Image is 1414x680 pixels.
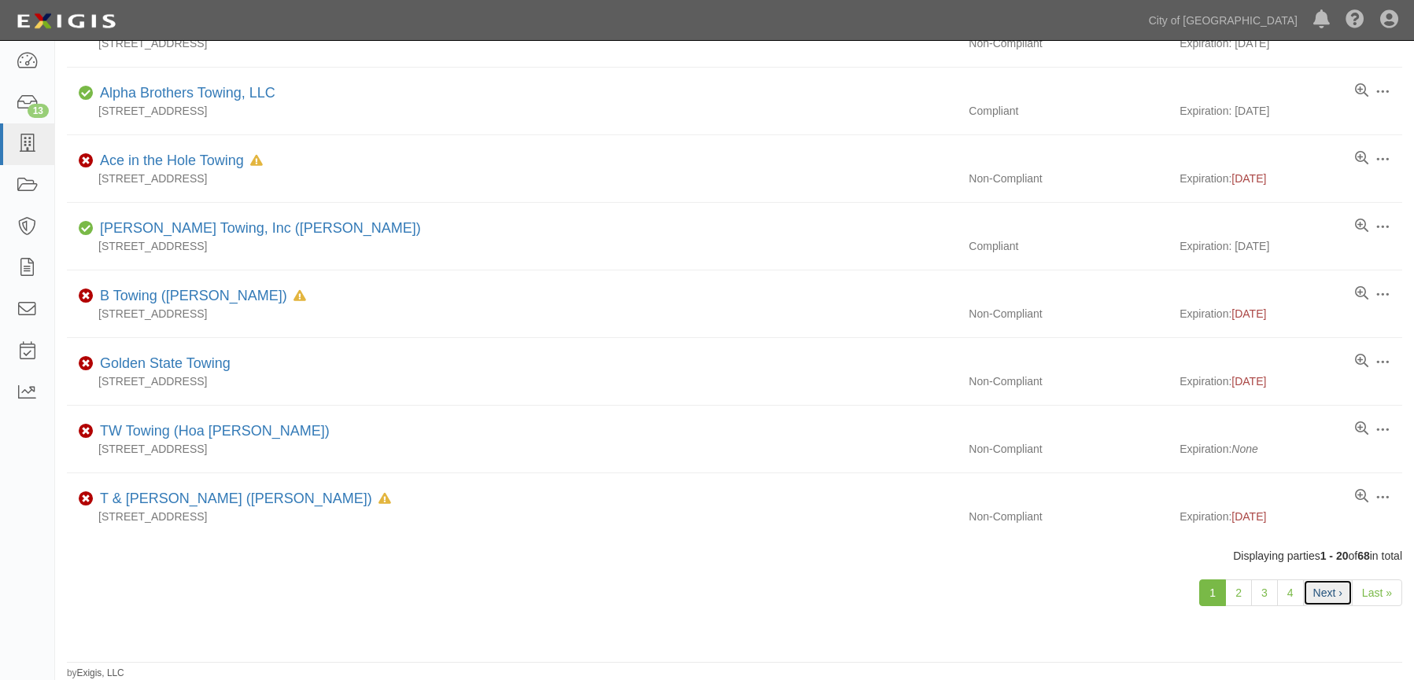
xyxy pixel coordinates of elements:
a: TW Towing (Hoa [PERSON_NAME]) [100,423,330,439]
div: [STREET_ADDRESS] [67,509,957,524]
div: TW Towing (Hoa Quoc Tran) [94,421,330,442]
div: Non-Compliant [957,509,1180,524]
div: [STREET_ADDRESS] [67,103,957,119]
i: In Default since 06/26/2024 [294,291,306,302]
div: Compliant [957,103,1180,119]
div: Expiration: [1180,373,1402,389]
div: [STREET_ADDRESS] [67,171,957,186]
a: Alpha Brothers Towing, LLC [100,85,275,101]
div: Expiration: [1180,171,1402,186]
div: Expiration: [1180,306,1402,322]
a: 1 [1199,579,1226,606]
small: by [67,667,124,680]
a: Golden State Towing [100,355,231,371]
div: 13 [28,104,49,118]
div: Displaying parties of in total [55,548,1414,564]
a: View results summary [1355,489,1368,505]
a: B Towing ([PERSON_NAME]) [100,288,287,303]
a: 4 [1277,579,1304,606]
div: Expiration: [DATE] [1180,103,1402,119]
i: Compliant [79,88,94,99]
i: Help Center - Complianz [1346,11,1364,30]
div: Golden State Towing [94,354,231,374]
a: City of [GEOGRAPHIC_DATA] [1141,5,1305,36]
a: View results summary [1355,83,1368,99]
i: In Default since 08/21/2025 [250,156,263,167]
a: T & [PERSON_NAME] ([PERSON_NAME]) [100,491,372,506]
a: [PERSON_NAME] Towing, Inc ([PERSON_NAME]) [100,220,421,236]
b: 1 - 20 [1320,550,1349,562]
i: Non-Compliant [79,156,94,167]
div: [STREET_ADDRESS] [67,35,957,51]
div: Non-Compliant [957,171,1180,186]
a: 2 [1225,579,1252,606]
div: Ace in the Hole Towing [94,151,263,171]
i: In Default since 06/01/2025 [378,494,391,505]
a: Exigis, LLC [77,667,124,678]
img: logo-5460c22ac91f19d4615b14bd174203de0afe785f0fc80cf4dbbc73dc1793850b.png [12,7,120,35]
a: View results summary [1355,421,1368,437]
div: Non-Compliant [957,441,1180,457]
div: Compliant [957,238,1180,254]
div: [STREET_ADDRESS] [67,306,957,322]
i: Non-Compliant [79,358,94,369]
div: Expiration: [1180,509,1402,524]
span: [DATE] [1231,510,1266,523]
div: Expiration: [1180,441,1402,457]
i: Non-Compliant [79,426,94,437]
a: Ace in the Hole Towing [100,153,244,168]
a: View results summary [1355,219,1368,234]
a: View results summary [1355,151,1368,167]
span: [DATE] [1231,307,1266,320]
div: [STREET_ADDRESS] [67,373,957,389]
i: Compliant [79,223,94,234]
div: [STREET_ADDRESS] [67,238,957,254]
div: Non-Compliant [957,306,1180,322]
b: 68 [1357,550,1370,562]
div: [STREET_ADDRESS] [67,441,957,457]
div: T & T Towing (Peter Chau) [94,489,391,509]
i: Non-Compliant [79,291,94,302]
div: Expiration: [DATE] [1180,238,1402,254]
a: View results summary [1355,286,1368,302]
a: 3 [1251,579,1278,606]
span: [DATE] [1231,375,1266,388]
a: Last » [1352,579,1402,606]
a: Next › [1303,579,1353,606]
i: None [1231,443,1257,455]
div: Non-Compliant [957,373,1180,389]
i: Non-Compliant [79,494,94,505]
span: [DATE] [1231,172,1266,185]
div: Non-Compliant [957,35,1180,51]
div: Alpha Brothers Towing, LLC [94,83,275,104]
div: B Towing (Hieu T Tran) [94,286,306,307]
a: View results summary [1355,354,1368,369]
div: Expiration: [DATE] [1180,35,1402,51]
div: Rincon Towing, Inc (Ed Rincon) [94,219,421,239]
